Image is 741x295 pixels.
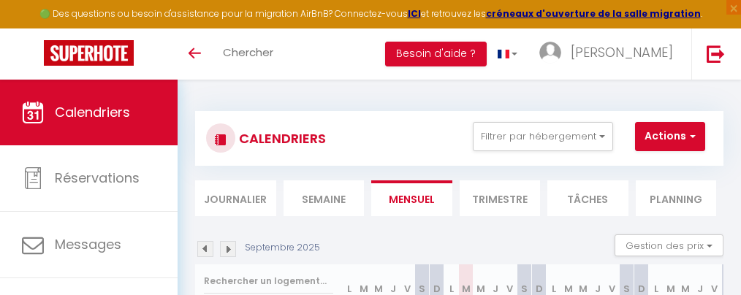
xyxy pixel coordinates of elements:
[707,45,725,63] img: logout
[486,7,701,20] a: créneaux d'ouverture de la salle migration
[55,169,140,187] span: Réservations
[460,180,541,216] li: Trimestre
[55,235,121,253] span: Messages
[204,268,333,294] input: Rechercher un logement...
[615,234,723,256] button: Gestion des prix
[539,42,561,64] img: ...
[528,28,691,80] a: ... [PERSON_NAME]
[408,7,421,20] a: ICI
[284,180,365,216] li: Semaine
[223,45,273,60] span: Chercher
[371,180,452,216] li: Mensuel
[55,103,130,121] span: Calendriers
[635,122,705,151] button: Actions
[195,180,276,216] li: Journalier
[473,122,613,151] button: Filtrer par hébergement
[385,42,487,66] button: Besoin d'aide ?
[571,43,673,61] span: [PERSON_NAME]
[547,180,628,216] li: Tâches
[235,122,326,155] h3: CALENDRIERS
[44,40,134,66] img: Super Booking
[212,28,284,80] a: Chercher
[245,241,320,255] p: Septembre 2025
[636,180,717,216] li: Planning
